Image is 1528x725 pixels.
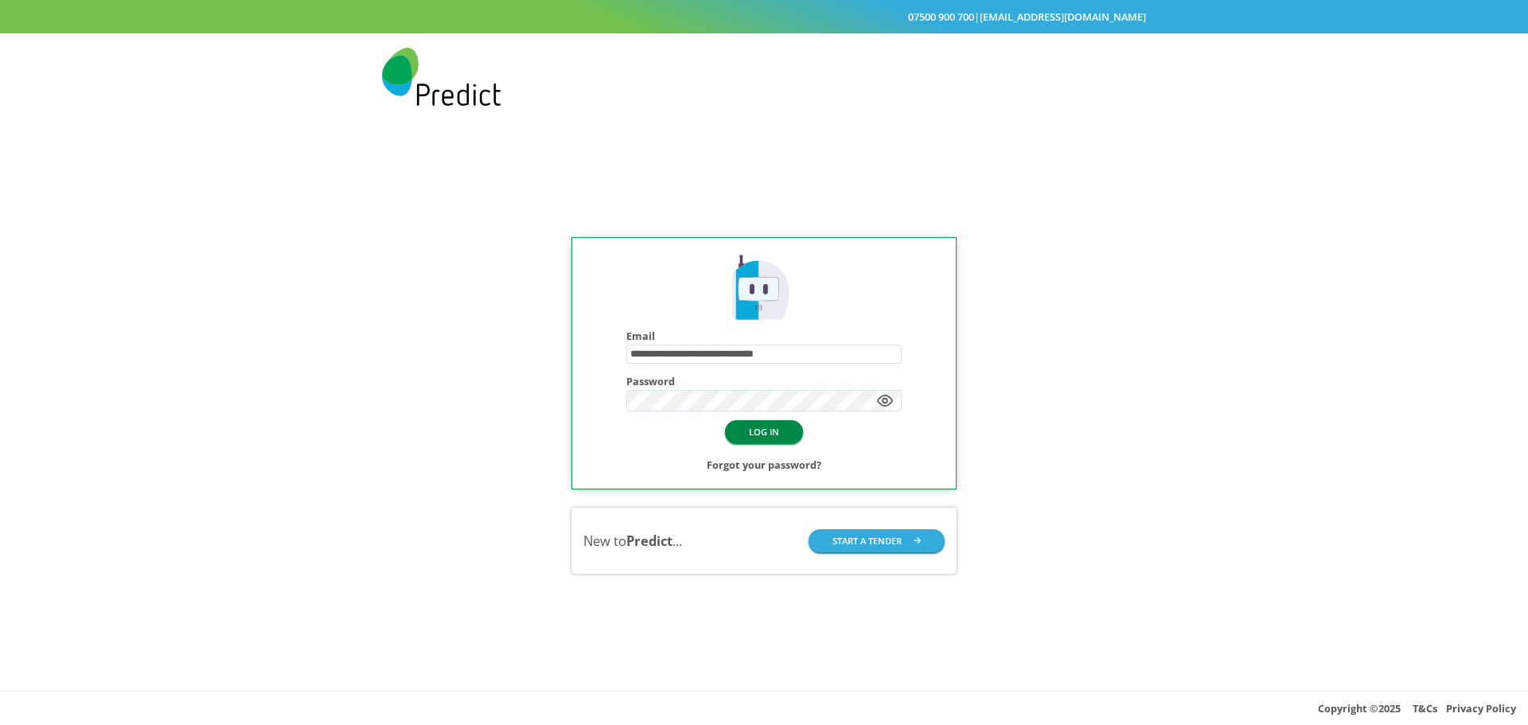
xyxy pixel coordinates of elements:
img: Predict Mobile [727,252,800,325]
b: Predict [626,532,672,550]
button: LOG IN [725,420,803,443]
div: | [382,7,1146,26]
a: Privacy Policy [1446,701,1516,715]
h4: Password [626,376,902,388]
a: [EMAIL_ADDRESS][DOMAIN_NAME] [980,10,1146,24]
div: New to ... [583,532,682,551]
a: T&Cs [1413,701,1437,715]
button: START A TENDER [809,529,945,552]
a: Forgot your password? [707,455,821,474]
h4: Email [626,330,902,342]
img: Predict Mobile [382,48,501,106]
a: 07500 900 700 [908,10,974,24]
